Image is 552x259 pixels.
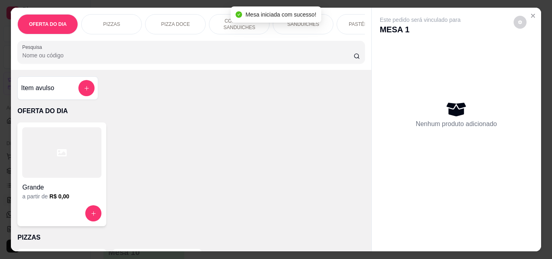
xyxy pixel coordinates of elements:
[245,11,316,18] span: Mesa iniciada com sucesso!
[78,80,95,96] button: add-separate-item
[287,21,319,27] p: SANDUICHES
[17,233,364,242] p: PIZZAS
[380,24,461,35] p: MESA 1
[17,106,364,116] p: OFERTA DO DIA
[236,11,242,18] span: check-circle
[21,83,54,93] h4: Item avulso
[22,51,354,59] input: Pesquisa
[22,44,45,51] label: Pesquisa
[85,205,101,221] button: increase-product-quantity
[49,192,69,200] h6: R$ 0,00
[514,16,527,29] button: decrease-product-quantity
[349,21,385,27] p: PASTÉIS (14cm)
[216,18,263,31] p: COMBOS DE SANDUICHES
[103,21,120,27] p: PIZZAS
[380,16,461,24] p: Este pedido será vinculado para
[29,21,67,27] p: OFERTA DO DIA
[22,183,101,192] h4: Grande
[416,119,497,129] p: Nenhum produto adicionado
[161,21,190,27] p: PIZZA DOCE
[527,9,539,22] button: Close
[22,192,101,200] div: a partir de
